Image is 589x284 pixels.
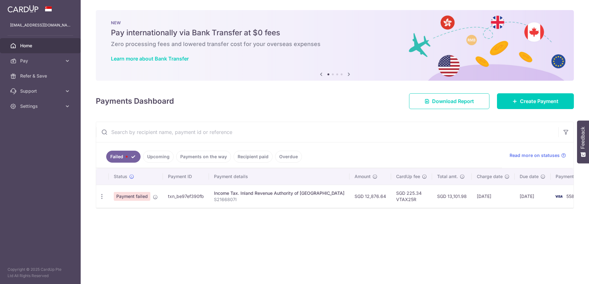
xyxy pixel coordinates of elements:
span: Feedback [580,127,586,149]
h4: Payments Dashboard [96,96,174,107]
span: Support [20,88,62,94]
span: Settings [20,103,62,109]
a: Failed [106,151,141,163]
h6: Zero processing fees and lowered transfer cost for your overseas expenses [111,40,559,48]
td: SGD 12,876.64 [349,185,391,208]
img: Bank Card [552,193,565,200]
a: Payments on the way [176,151,231,163]
td: SGD 225.34 VTAX25R [391,185,432,208]
th: Payment details [209,168,349,185]
span: Payment failed [114,192,150,201]
h5: Pay internationally via Bank Transfer at $0 fees [111,28,559,38]
div: Income Tax. Inland Revenue Authority of [GEOGRAPHIC_DATA] [214,190,344,196]
button: Feedback - Show survey [577,120,589,163]
a: Recipient paid [234,151,273,163]
span: Status [114,173,127,180]
a: Create Payment [497,93,574,109]
span: Home [20,43,62,49]
th: Payment ID [163,168,209,185]
td: SGD 13,101.98 [432,185,472,208]
span: Total amt. [437,173,458,180]
td: txn_be97ef390fb [163,185,209,208]
a: Upcoming [143,151,174,163]
span: Charge date [477,173,503,180]
p: NEW [111,20,559,25]
img: CardUp [8,5,38,13]
p: [EMAIL_ADDRESS][DOMAIN_NAME] [10,22,71,28]
p: S2166807I [214,196,344,203]
span: 5588 [566,194,577,199]
a: Learn more about Bank Transfer [111,55,189,62]
td: [DATE] [515,185,551,208]
a: Download Report [409,93,489,109]
span: CardUp fee [396,173,420,180]
span: Due date [520,173,539,180]
span: Pay [20,58,62,64]
span: Read more on statuses [510,152,560,159]
span: Download Report [432,97,474,105]
span: Create Payment [520,97,558,105]
td: [DATE] [472,185,515,208]
span: Amount [355,173,371,180]
a: Overdue [275,151,302,163]
img: Bank transfer banner [96,10,574,81]
input: Search by recipient name, payment id or reference [96,122,558,142]
a: Read more on statuses [510,152,566,159]
span: Refer & Save [20,73,62,79]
